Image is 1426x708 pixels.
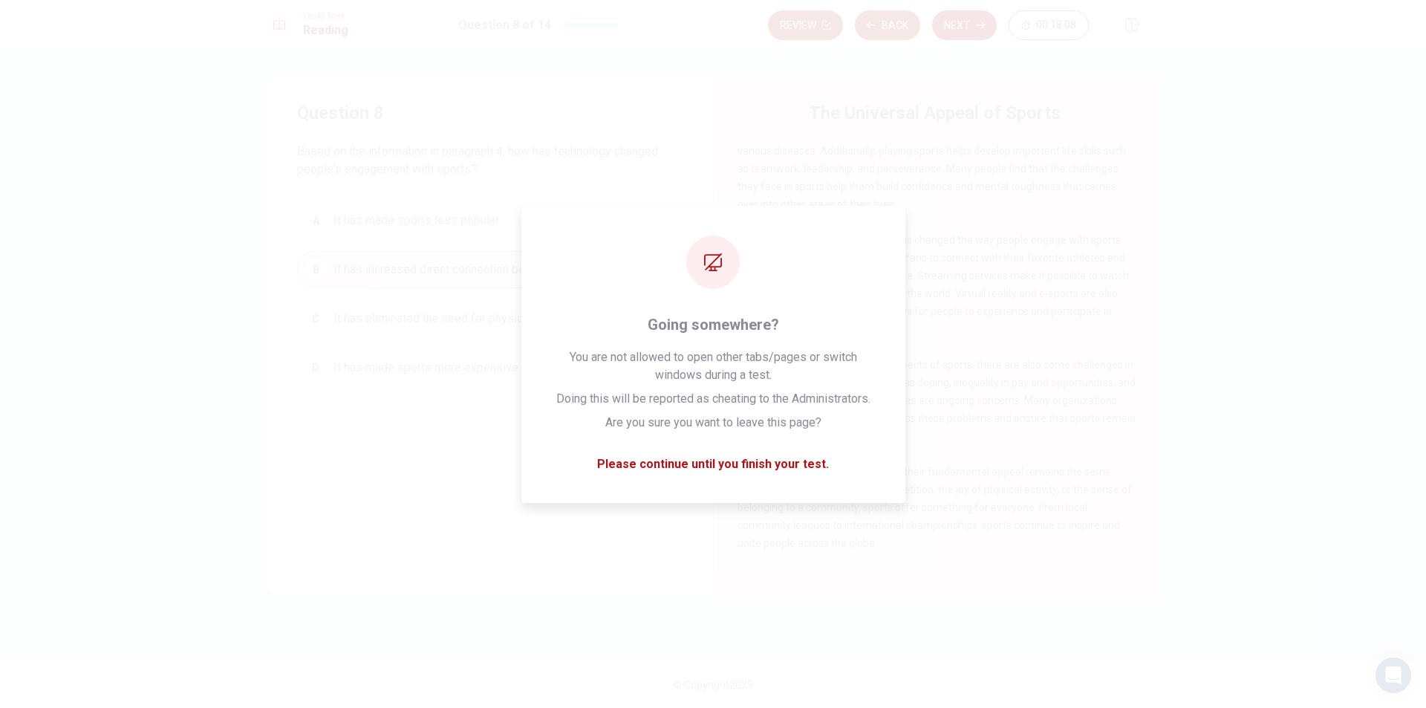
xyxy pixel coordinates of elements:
button: AIt has made sports less popular [297,202,683,239]
button: Next [932,10,997,40]
button: DIt has made sports more expensive [297,349,683,386]
div: 6 [738,463,761,487]
h1: Question 8 of 14 [458,16,551,34]
div: D [304,356,328,380]
div: 4 [738,231,761,255]
span: 00:18:08 [1036,19,1076,31]
button: 00:18:08 [1009,10,1089,40]
span: In recent years, technology has changed the way people engage with sports. Social media platforms... [738,234,1129,335]
div: C [304,307,328,331]
button: Back [855,10,920,40]
h1: Reading [303,22,348,39]
button: Review [768,10,843,40]
span: © Copyright 2025 [673,679,753,691]
span: Level Test [303,11,348,22]
span: Despite the many positive aspects of sports, there are also some challenges in the sports world. ... [738,359,1136,442]
button: CIt has eliminated the need for physical sports [297,300,683,337]
span: As sports continue to evolve, their fundamental appeal remains the same. Whether it's the thrill ... [738,466,1132,549]
span: It has made sports more expensive [333,359,518,377]
h4: The Universal Appeal of Sports [809,101,1061,125]
span: It has eliminated the need for physical sports [333,310,569,328]
h4: Question 8 [297,101,683,125]
span: It has increased direct connection between fans and athletes [333,261,650,279]
div: B [304,258,328,282]
span: Based on the information in paragraph 4, how has technology changed people's engagement with sports? [297,143,683,178]
button: BIt has increased direct connection between fans and athletes [297,251,683,288]
div: Open Intercom Messenger [1375,657,1411,693]
span: It has made sports less popular [333,212,499,230]
div: 5 [738,356,761,380]
div: A [304,209,328,233]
